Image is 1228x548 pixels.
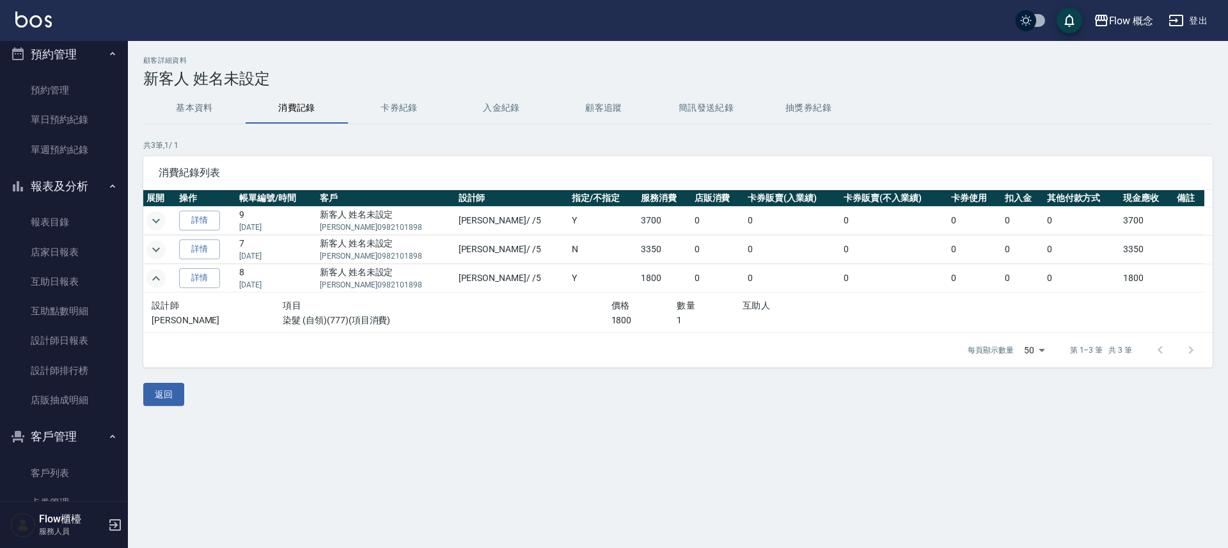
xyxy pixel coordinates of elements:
td: 3700 [1120,207,1174,235]
p: 1800 [611,314,677,327]
button: 基本資料 [143,93,246,124]
td: 0 [1002,236,1044,264]
p: [DATE] [239,279,313,291]
td: 新客人 姓名未設定 [317,236,455,264]
span: 價格 [611,300,630,310]
th: 指定/不指定 [569,190,638,207]
button: expand row [146,269,166,288]
th: 卡券販賣(入業績) [744,190,840,207]
button: 報表及分析 [5,170,123,203]
td: 0 [744,264,840,293]
span: 項目 [283,300,301,310]
a: 報表目錄 [5,207,123,237]
button: 登出 [1163,9,1213,33]
td: [PERSON_NAME] / /5 [455,264,569,293]
th: 店販消費 [691,190,745,207]
button: 消費記錄 [246,93,348,124]
p: [PERSON_NAME]0982101898 [320,222,452,233]
td: 3350 [1120,236,1174,264]
td: 0 [948,207,1002,235]
span: 互助人 [743,300,770,310]
div: 50 [1019,333,1050,367]
td: 新客人 姓名未設定 [317,207,455,235]
h3: 新客人 姓名未設定 [143,70,1213,88]
td: N [569,236,638,264]
button: Flow 概念 [1089,8,1159,34]
td: 0 [1044,207,1120,235]
a: 互助點數明細 [5,296,123,326]
td: 0 [744,207,840,235]
th: 卡券使用 [948,190,1002,207]
button: 簡訊發送紀錄 [655,93,757,124]
a: 詳情 [179,211,220,230]
a: 互助日報表 [5,267,123,296]
td: 3700 [638,207,691,235]
td: [PERSON_NAME] / /5 [455,236,569,264]
p: [DATE] [239,222,313,233]
th: 服務消費 [638,190,691,207]
td: 0 [840,236,948,264]
p: [PERSON_NAME]0982101898 [320,250,452,262]
td: 0 [840,264,948,293]
p: 第 1–3 筆 共 3 筆 [1070,344,1132,356]
a: 詳情 [179,268,220,288]
td: 0 [1002,207,1044,235]
p: 共 3 筆, 1 / 1 [143,140,1213,151]
div: Flow 概念 [1109,13,1154,29]
button: 卡券紀錄 [348,93,450,124]
button: 客戶管理 [5,420,123,453]
p: 每頁顯示數量 [968,344,1014,356]
td: 0 [1002,264,1044,293]
button: 預約管理 [5,38,123,71]
p: 染髮 (自領)(777)(項目消費) [283,314,611,327]
th: 操作 [176,190,236,207]
td: 7 [236,236,317,264]
span: 數量 [677,300,695,310]
a: 預約管理 [5,76,123,105]
a: 單日預約紀錄 [5,105,123,134]
td: 0 [1044,264,1120,293]
td: 1800 [638,264,691,293]
td: 0 [948,264,1002,293]
td: 0 [691,207,745,235]
a: 設計師排行榜 [5,356,123,385]
th: 備註 [1174,190,1204,207]
td: 0 [948,236,1002,264]
td: 新客人 姓名未設定 [317,264,455,293]
td: Y [569,264,638,293]
td: 0 [1044,236,1120,264]
td: 3350 [638,236,691,264]
p: 服務人員 [39,526,104,537]
td: 0 [691,236,745,264]
td: 8 [236,264,317,293]
p: [PERSON_NAME] [152,314,283,327]
a: 卡券管理 [5,488,123,517]
button: save [1057,8,1082,33]
th: 設計師 [455,190,569,207]
button: expand row [146,240,166,259]
th: 現金應收 [1120,190,1174,207]
a: 設計師日報表 [5,326,123,355]
button: 抽獎券紀錄 [757,93,860,124]
p: 1 [677,314,743,327]
th: 客戶 [317,190,455,207]
td: 0 [840,207,948,235]
td: [PERSON_NAME] / /5 [455,207,569,235]
td: Y [569,207,638,235]
td: 0 [691,264,745,293]
td: 0 [744,236,840,264]
img: Logo [15,12,52,28]
a: 店販抽成明細 [5,385,123,415]
img: Person [10,512,36,538]
h2: 顧客詳細資料 [143,56,1213,65]
a: 店家日報表 [5,238,123,267]
p: [PERSON_NAME]0982101898 [320,279,452,291]
span: 消費紀錄列表 [159,166,1197,179]
th: 卡券販賣(不入業績) [840,190,948,207]
p: [DATE] [239,250,313,262]
th: 帳單編號/時間 [236,190,317,207]
th: 展開 [143,190,176,207]
th: 扣入金 [1002,190,1044,207]
button: 返回 [143,383,184,407]
td: 9 [236,207,317,235]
